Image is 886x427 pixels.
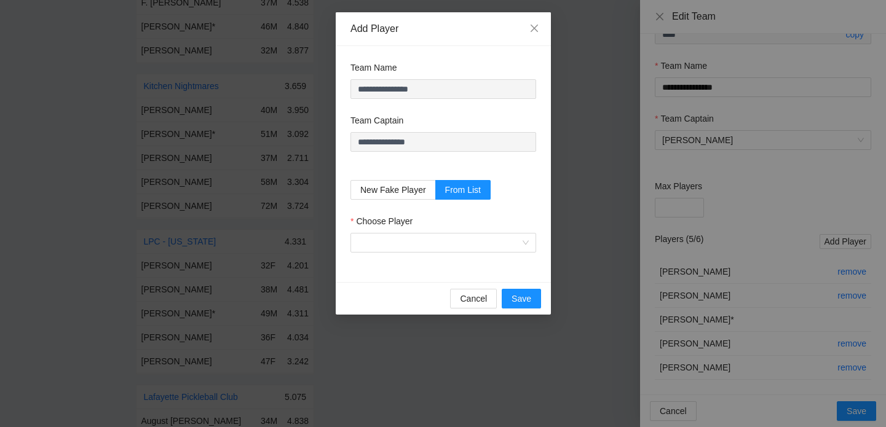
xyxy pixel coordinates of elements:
[460,292,487,305] span: Cancel
[512,292,531,305] span: Save
[358,233,520,252] input: Choose Player
[350,214,413,228] label: Choose Player
[502,289,541,308] button: Save
[360,185,426,195] span: New Fake Player
[350,114,403,127] label: Team Captain
[350,61,397,74] label: Team Name
[445,185,480,195] span: From List
[518,12,551,45] button: Close
[350,22,536,36] div: Add Player
[529,23,539,33] span: close
[450,289,497,308] button: Cancel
